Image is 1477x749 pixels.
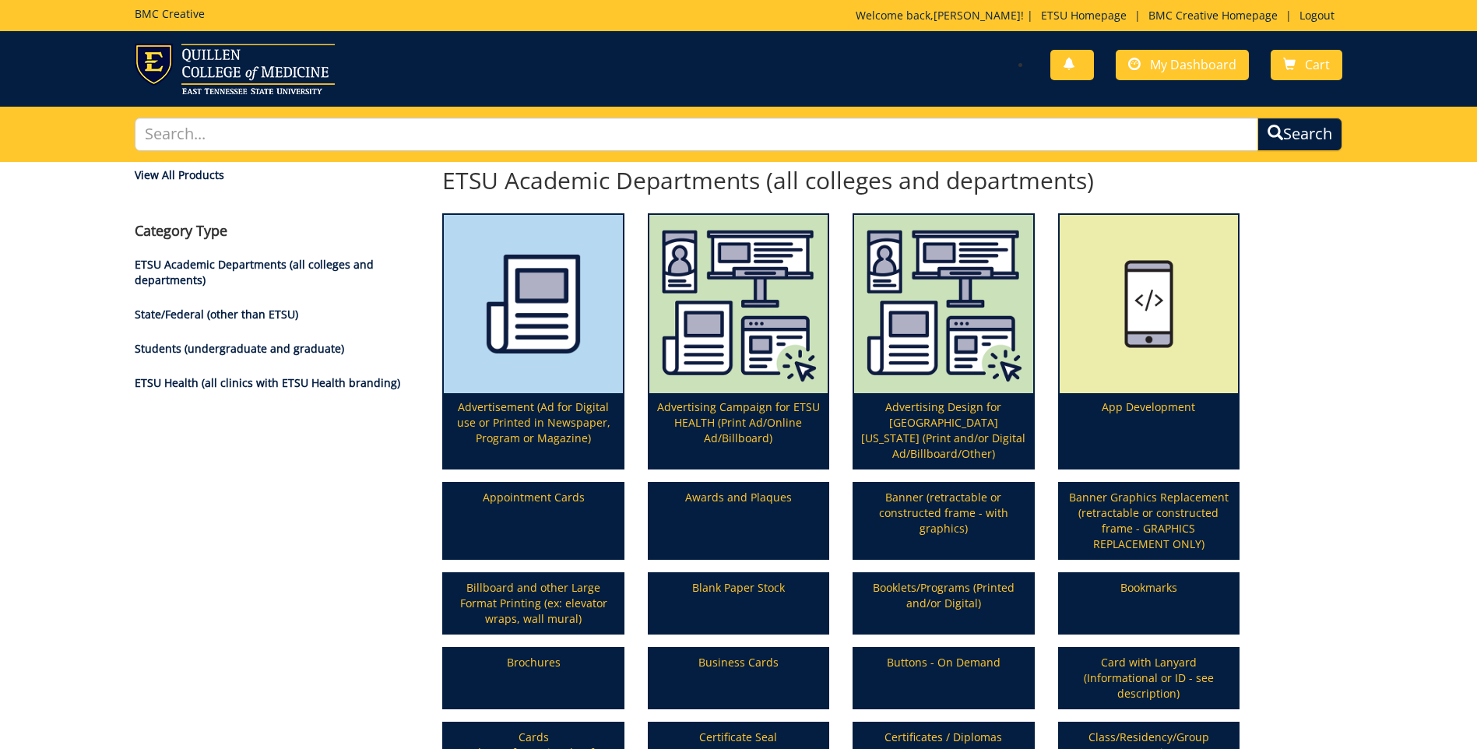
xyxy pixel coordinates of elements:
[1150,56,1236,73] span: My Dashboard
[1060,215,1238,393] img: app%20development%20icon-655684178ce609.47323231.png
[854,215,1032,468] a: Advertising Design for [GEOGRAPHIC_DATA][US_STATE] (Print and/or Digital Ad/Billboard/Other)
[135,223,419,239] h4: Category Type
[856,8,1342,23] p: Welcome back, ! | | |
[135,44,335,94] img: ETSU logo
[854,215,1032,393] img: etsu%20health%20marketing%20campaign%20image-6075f5506d2aa2.29536275.png
[854,574,1032,633] a: Booklets/Programs (Printed and/or Digital)
[444,484,622,558] a: Appointment Cards
[1141,8,1285,23] a: BMC Creative Homepage
[135,167,419,183] a: View All Products
[1060,484,1238,558] a: Banner Graphics Replacement (retractable or constructed frame - GRAPHICS REPLACEMENT ONLY)
[1060,393,1238,468] p: App Development
[135,307,298,322] a: State/Federal (other than ETSU)
[1292,8,1342,23] a: Logout
[1257,118,1342,151] button: Search
[1116,50,1249,80] a: My Dashboard
[1305,56,1330,73] span: Cart
[1271,50,1342,80] a: Cart
[854,393,1032,468] p: Advertising Design for [GEOGRAPHIC_DATA][US_STATE] (Print and/or Digital Ad/Billboard/Other)
[934,8,1021,23] a: [PERSON_NAME]
[135,8,205,19] h5: BMC Creative
[444,393,622,468] p: Advertisement (Ad for Digital use or Printed in Newspaper, Program or Magazine)
[854,484,1032,558] a: Banner (retractable or constructed frame - with graphics)
[649,393,828,468] p: Advertising Campaign for ETSU HEALTH (Print Ad/Online Ad/Billboard)
[444,215,622,393] img: printmedia-5fff40aebc8a36.86223841.png
[649,484,828,558] a: Awards and Plaques
[444,649,622,708] a: Brochures
[649,215,828,468] a: Advertising Campaign for ETSU HEALTH (Print Ad/Online Ad/Billboard)
[854,649,1032,708] a: Buttons - On Demand
[1060,215,1238,468] a: App Development
[1060,649,1238,708] a: Card with Lanyard (Informational or ID - see description)
[649,215,828,393] img: etsu%20health%20marketing%20campaign%20image-6075f5506d2aa2.29536275.png
[135,341,344,356] a: Students (undergraduate and graduate)
[444,215,622,468] a: Advertisement (Ad for Digital use or Printed in Newspaper, Program or Magazine)
[1033,8,1134,23] a: ETSU Homepage
[444,574,622,633] a: Billboard and other Large Format Printing (ex: elevator wraps, wall mural)
[442,167,1240,193] h2: ETSU Academic Departments (all colleges and departments)
[649,649,828,708] a: Business Cards
[649,574,828,633] a: Blank Paper Stock
[135,375,400,390] a: ETSU Health (all clinics with ETSU Health branding)
[135,257,374,287] a: ETSU Academic Departments (all colleges and departments)
[1060,574,1238,633] a: Bookmarks
[135,118,1258,151] input: Search...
